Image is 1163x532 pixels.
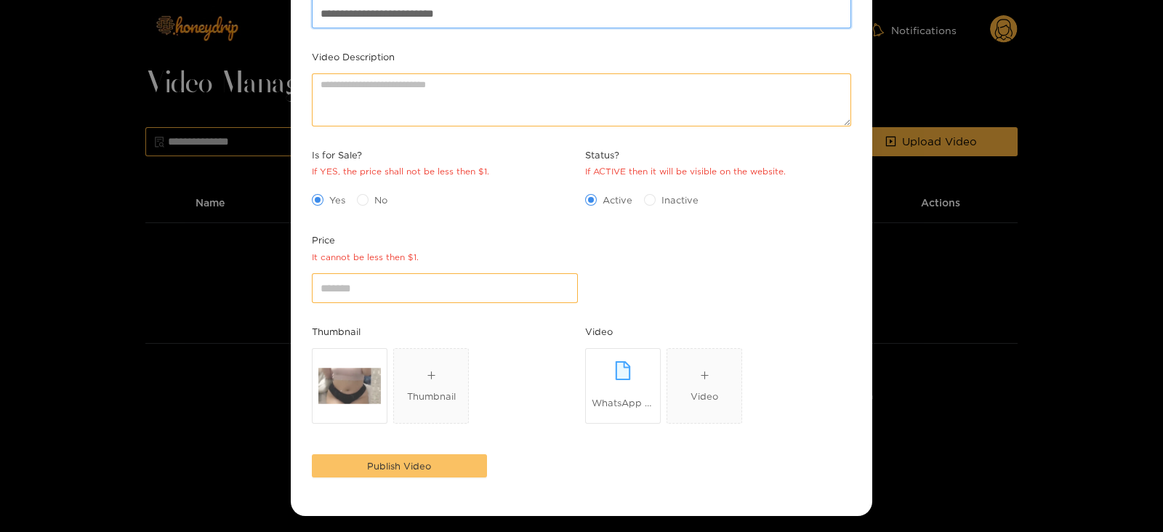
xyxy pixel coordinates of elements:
[394,349,468,423] span: plusThumbnail
[656,193,704,207] span: Inactive
[407,389,456,403] div: Thumbnail
[367,459,431,473] span: Publish Video
[312,324,361,339] label: Thumbnail
[312,165,489,179] div: If YES, the price shall not be less then $1.
[312,454,487,477] button: Publish Video
[312,73,851,126] textarea: Video Description
[585,165,786,179] div: If ACTIVE then it will be visible on the website.
[312,233,419,247] span: Price
[585,324,613,339] label: Video
[427,371,436,380] span: plus
[691,389,718,403] div: Video
[369,193,393,207] span: No
[700,371,709,380] span: plus
[312,148,489,162] span: Is for Sale?
[667,349,741,423] span: plusVideo
[597,193,638,207] span: Active
[312,251,419,265] div: It cannot be less then $1.
[323,193,351,207] span: Yes
[312,49,395,64] label: Video Description
[585,148,786,162] span: Status?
